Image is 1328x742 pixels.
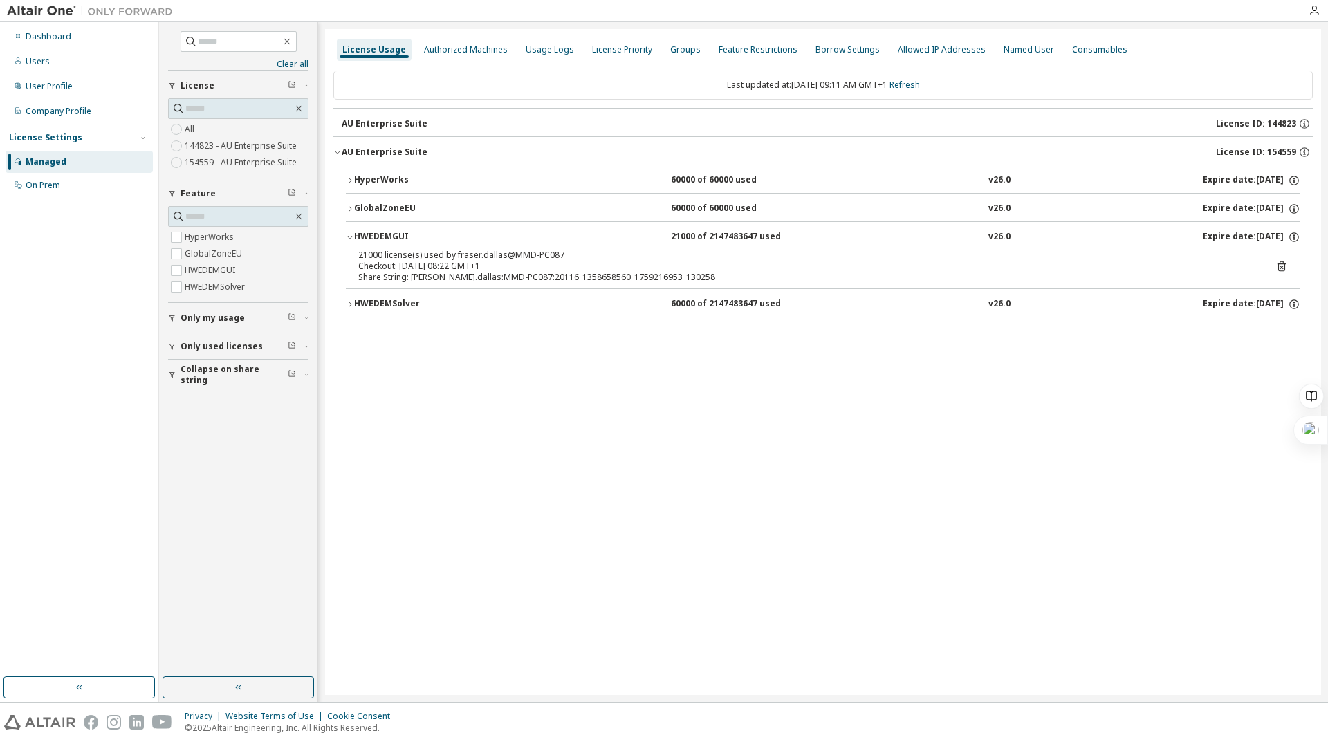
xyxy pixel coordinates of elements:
[671,298,795,310] div: 60000 of 2147483647 used
[168,303,308,333] button: Only my usage
[333,137,1313,167] button: AU Enterprise SuiteLicense ID: 154559
[671,203,795,215] div: 60000 of 60000 used
[719,44,797,55] div: Feature Restrictions
[181,364,288,386] span: Collapse on share string
[358,272,1255,283] div: Share String: [PERSON_NAME].dallas:MMD-PC087:20116_1358658560_1759216953_130258
[1203,231,1300,243] div: Expire date: [DATE]
[988,203,1011,215] div: v26.0
[168,59,308,70] a: Clear all
[815,44,880,55] div: Borrow Settings
[185,262,238,279] label: HWEDEMGUI
[358,250,1255,261] div: 21000 license(s) used by fraser.dallas@MMD-PC087
[225,711,327,722] div: Website Terms of Use
[671,174,795,187] div: 60000 of 60000 used
[1203,174,1300,187] div: Expire date: [DATE]
[107,715,121,730] img: instagram.svg
[889,79,920,91] a: Refresh
[152,715,172,730] img: youtube.svg
[185,279,248,295] label: HWEDEMSolver
[327,711,398,722] div: Cookie Consent
[358,261,1255,272] div: Checkout: [DATE] 08:22 GMT+1
[185,121,197,138] label: All
[526,44,574,55] div: Usage Logs
[168,71,308,101] button: License
[168,178,308,209] button: Feature
[185,154,299,171] label: 154559 - AU Enterprise Suite
[1004,44,1054,55] div: Named User
[342,147,427,158] div: AU Enterprise Suite
[288,188,296,199] span: Clear filter
[181,341,263,352] span: Only used licenses
[185,711,225,722] div: Privacy
[988,298,1011,310] div: v26.0
[342,44,406,55] div: License Usage
[1072,44,1127,55] div: Consumables
[333,71,1313,100] div: Last updated at: [DATE] 09:11 AM GMT+1
[354,231,479,243] div: HWEDEMGUI
[346,222,1300,252] button: HWEDEMGUI21000 of 2147483647 usedv26.0Expire date:[DATE]
[129,715,144,730] img: linkedin.svg
[1203,203,1300,215] div: Expire date: [DATE]
[168,360,308,390] button: Collapse on share string
[26,180,60,191] div: On Prem
[288,341,296,352] span: Clear filter
[354,203,479,215] div: GlobalZoneEU
[354,298,479,310] div: HWEDEMSolver
[988,174,1011,187] div: v26.0
[424,44,508,55] div: Authorized Machines
[354,174,479,187] div: HyperWorks
[181,80,214,91] span: License
[7,4,180,18] img: Altair One
[185,722,398,734] p: © 2025 Altair Engineering, Inc. All Rights Reserved.
[346,194,1300,224] button: GlobalZoneEU60000 of 60000 usedv26.0Expire date:[DATE]
[592,44,652,55] div: License Priority
[185,245,245,262] label: GlobalZoneEU
[1216,118,1296,129] span: License ID: 144823
[26,81,73,92] div: User Profile
[346,165,1300,196] button: HyperWorks60000 of 60000 usedv26.0Expire date:[DATE]
[26,56,50,67] div: Users
[185,138,299,154] label: 144823 - AU Enterprise Suite
[9,132,82,143] div: License Settings
[346,289,1300,319] button: HWEDEMSolver60000 of 2147483647 usedv26.0Expire date:[DATE]
[898,44,986,55] div: Allowed IP Addresses
[988,231,1011,243] div: v26.0
[84,715,98,730] img: facebook.svg
[342,118,427,129] div: AU Enterprise Suite
[1216,147,1296,158] span: License ID: 154559
[670,44,701,55] div: Groups
[181,188,216,199] span: Feature
[4,715,75,730] img: altair_logo.svg
[26,156,66,167] div: Managed
[26,31,71,42] div: Dashboard
[185,229,237,245] label: HyperWorks
[168,331,308,362] button: Only used licenses
[181,313,245,324] span: Only my usage
[26,106,91,117] div: Company Profile
[288,369,296,380] span: Clear filter
[671,231,795,243] div: 21000 of 2147483647 used
[288,80,296,91] span: Clear filter
[342,109,1313,139] button: AU Enterprise SuiteLicense ID: 144823
[1203,298,1300,310] div: Expire date: [DATE]
[288,313,296,324] span: Clear filter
